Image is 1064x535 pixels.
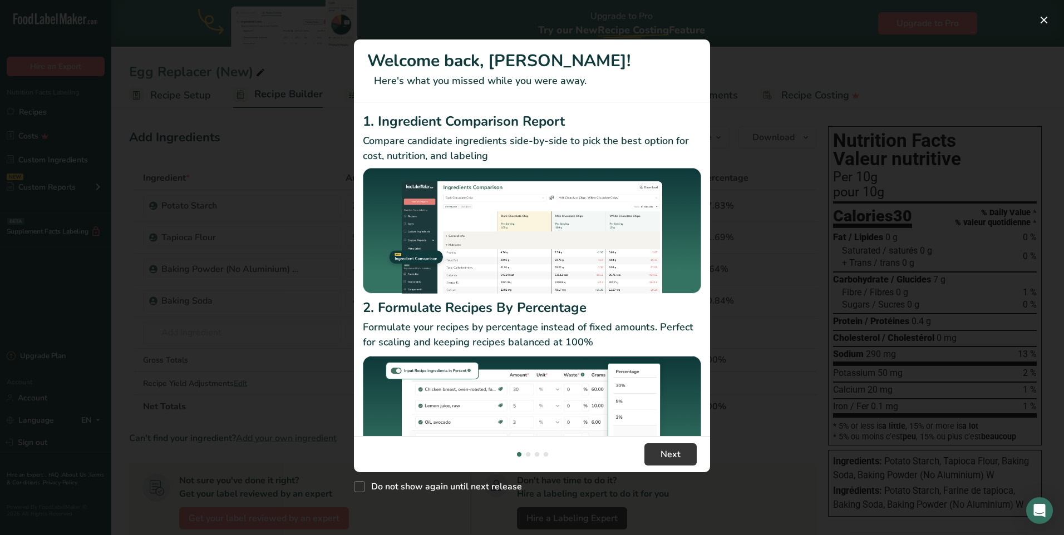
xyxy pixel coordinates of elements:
p: Formulate your recipes by percentage instead of fixed amounts. Perfect for scaling and keeping re... [363,320,701,350]
span: Do not show again until next release [365,481,522,492]
h2: 2. Formulate Recipes By Percentage [363,298,701,318]
div: Open Intercom Messenger [1026,497,1053,524]
span: Next [661,448,681,461]
p: Compare candidate ingredients side-by-side to pick the best option for cost, nutrition, and labeling [363,133,701,164]
p: Here's what you missed while you were away. [367,73,697,88]
h2: 1. Ingredient Comparison Report [363,111,701,131]
img: Ingredient Comparison Report [363,168,701,294]
h1: Welcome back, [PERSON_NAME]! [367,48,697,73]
img: Formulate Recipes By Percentage [363,354,701,488]
button: Next [644,443,697,465]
